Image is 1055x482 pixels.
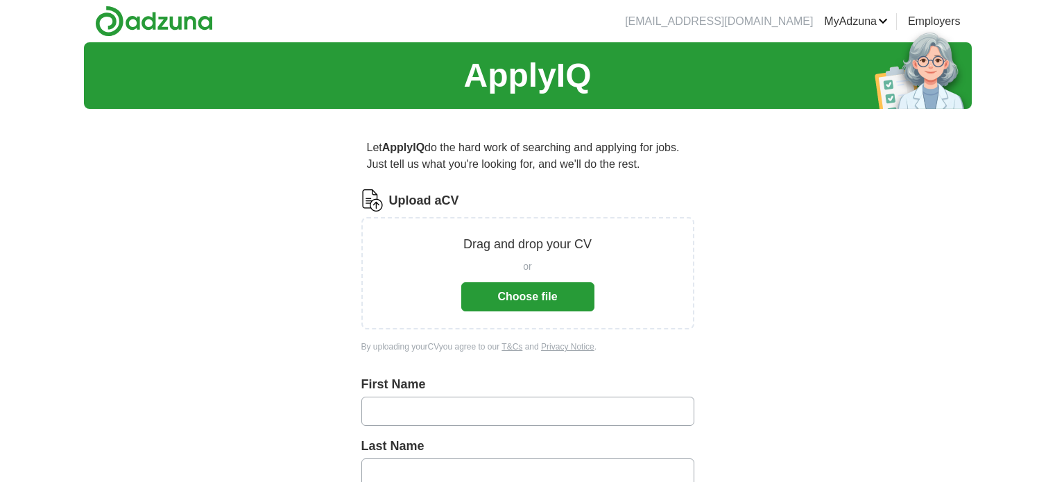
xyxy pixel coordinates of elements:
[541,342,594,352] a: Privacy Notice
[463,235,592,254] p: Drag and drop your CV
[523,259,531,274] span: or
[382,141,424,153] strong: ApplyIQ
[501,342,522,352] a: T&Cs
[361,189,384,212] img: CV Icon
[461,282,594,311] button: Choose file
[95,6,213,37] img: Adzuna logo
[361,134,694,178] p: Let do the hard work of searching and applying for jobs. Just tell us what you're looking for, an...
[463,51,591,101] h1: ApplyIQ
[824,13,888,30] a: MyAdzuna
[625,13,813,30] li: [EMAIL_ADDRESS][DOMAIN_NAME]
[361,341,694,353] div: By uploading your CV you agree to our and .
[361,375,694,394] label: First Name
[389,191,459,210] label: Upload a CV
[361,437,694,456] label: Last Name
[908,13,961,30] a: Employers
